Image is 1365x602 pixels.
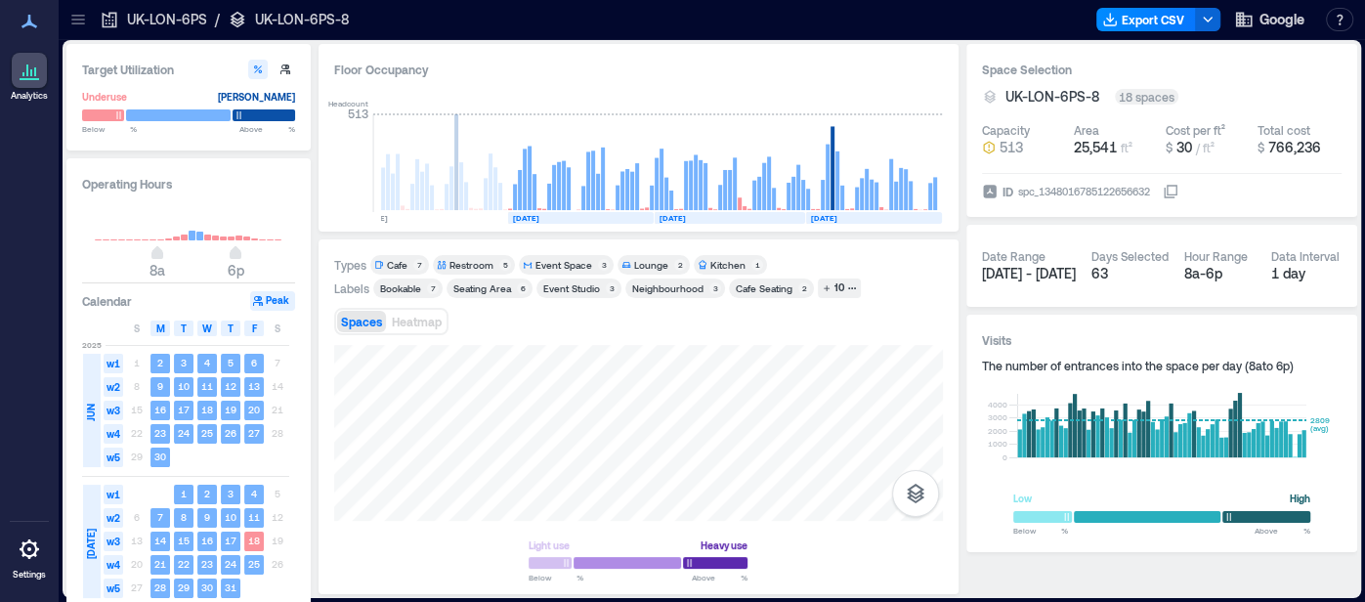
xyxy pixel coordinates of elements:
span: w1 [104,354,123,373]
text: 27 [248,427,260,439]
text: 3 [228,488,234,499]
div: 10 [832,279,847,297]
text: 7 [157,511,163,523]
div: Capacity [982,122,1030,138]
span: T [228,321,234,336]
button: Spaces [337,311,386,332]
div: 3 [598,259,610,271]
div: Cafe [387,258,407,272]
text: 13 [248,380,260,392]
text: 23 [201,558,213,570]
text: [DATE] [513,213,539,223]
span: Below % [529,572,583,583]
text: 14 [154,535,166,546]
span: w1 [104,485,123,504]
text: 26 [225,427,236,439]
text: 23 [154,427,166,439]
div: 6 [517,282,529,294]
button: Google [1228,4,1310,35]
span: F [252,321,257,336]
text: 9 [204,511,210,523]
text: 25 [201,427,213,439]
div: Labels [334,280,369,296]
p: UK-LON-6PS-8 [255,10,349,29]
tspan: 4000 [987,400,1006,409]
span: w3 [104,401,123,420]
span: JUN [83,404,99,421]
div: The number of entrances into the space per day ( 8a to 6p ) [982,358,1342,373]
div: 8a - 6p [1184,264,1256,283]
span: w2 [104,508,123,528]
text: 10 [178,380,190,392]
div: Event Space [535,258,592,272]
text: [DATE] [811,213,837,223]
text: 12 [225,380,236,392]
span: Above % [692,572,747,583]
span: w5 [104,448,123,467]
div: Date Range [982,248,1045,264]
div: Light use [529,536,570,555]
div: Types [334,257,366,273]
text: 16 [154,404,166,415]
text: 22 [178,558,190,570]
text: 3 [181,357,187,368]
text: 2 [157,357,163,368]
button: IDspc_1348016785122656632 [1163,184,1178,199]
div: Days Selected [1091,248,1169,264]
div: 7 [413,259,425,271]
div: 3 [709,282,721,294]
div: [PERSON_NAME] [218,87,295,107]
span: w2 [104,377,123,397]
span: Above % [239,123,295,135]
div: Neighbourhood [632,281,704,295]
div: Data Interval [1271,248,1340,264]
span: w5 [104,579,123,598]
span: w4 [104,424,123,444]
span: M [156,321,165,336]
span: 8a [149,262,165,279]
span: 2025 [82,339,102,351]
span: 513 [1000,138,1023,157]
text: [DATE] [660,213,686,223]
div: High [1290,489,1310,508]
span: Below % [82,123,137,135]
h3: Target Utilization [82,60,295,79]
div: Kitchen [710,258,746,272]
tspan: 0 [1002,452,1006,462]
div: Hour Range [1184,248,1248,264]
text: 29 [178,581,190,593]
div: Restroom [449,258,493,272]
text: 10 [225,511,236,523]
button: Export CSV [1096,8,1196,31]
text: 5 [228,357,234,368]
p: Analytics [11,90,48,102]
text: 30 [201,581,213,593]
span: w4 [104,555,123,575]
text: 17 [225,535,236,546]
div: Area [1074,122,1099,138]
button: Heatmap [388,311,446,332]
div: Lounge [634,258,668,272]
span: 25,541 [1074,139,1117,155]
p: UK-LON-6PS [127,10,207,29]
span: w3 [104,532,123,551]
div: Bookable [380,281,421,295]
tspan: 1000 [987,439,1006,449]
text: 24 [225,558,236,570]
tspan: 3000 [987,412,1006,422]
h3: Visits [982,330,1342,350]
text: 4 [204,357,210,368]
span: 30 [1176,139,1192,155]
h3: Space Selection [982,60,1342,79]
span: [DATE] [83,529,99,559]
text: 17 [178,404,190,415]
div: Heavy use [701,536,747,555]
a: Settings [6,526,53,586]
span: $ [1258,141,1264,154]
text: 11 [248,511,260,523]
div: 5 [499,259,511,271]
text: 16 [201,535,213,546]
div: Cafe Seating [736,281,792,295]
span: UK-LON-6PS-8 [1005,87,1099,107]
p: / [215,10,220,29]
